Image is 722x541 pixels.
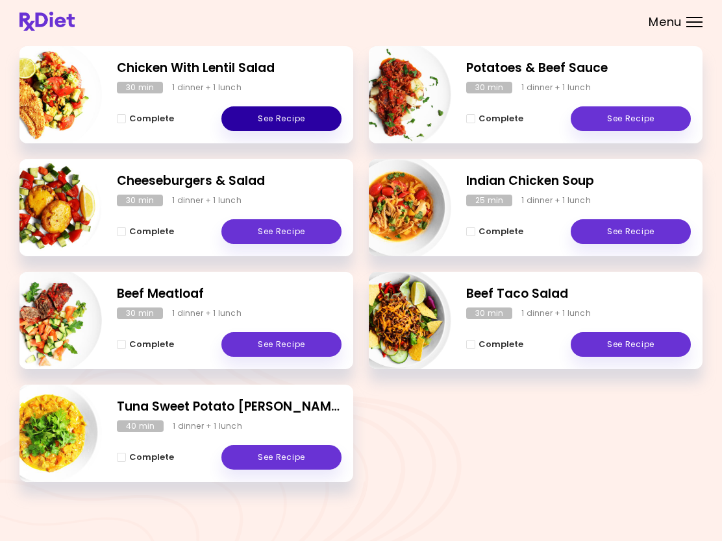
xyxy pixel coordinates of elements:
[571,219,691,244] a: See Recipe - Indian Chicken Soup
[129,339,174,350] span: Complete
[343,41,451,149] img: Info - Potatoes & Beef Sauce
[117,285,342,304] h2: Beef Meatloaf
[343,267,451,374] img: Info - Beef Taco Salad
[117,420,164,432] div: 40 min
[571,332,691,357] a: See Recipe - Beef Taco Salad
[117,224,174,239] button: Complete - Cheeseburgers & Salad
[571,106,691,131] a: See Recipe - Potatoes & Beef Sauce
[479,226,523,237] span: Complete
[466,307,512,319] div: 30 min
[466,337,523,352] button: Complete - Beef Taco Salad
[129,452,174,463] span: Complete
[129,226,174,237] span: Complete
[466,195,512,206] div: 25 min
[117,195,163,206] div: 30 min
[117,59,342,78] h2: Chicken With Lentil Salad
[479,339,523,350] span: Complete
[221,106,342,131] a: See Recipe - Chicken With Lentil Salad
[172,195,242,206] div: 1 dinner + 1 lunch
[117,82,163,93] div: 30 min
[466,224,523,239] button: Complete - Indian Chicken Soup
[466,285,691,304] h2: Beef Taco Salad
[117,172,342,191] h2: Cheeseburgers & Salad
[19,12,75,31] img: RxDiet
[466,59,691,78] h2: Potatoes & Beef Sauce
[173,420,242,432] div: 1 dinner + 1 lunch
[521,307,591,319] div: 1 dinner + 1 lunch
[343,154,451,261] img: Info - Indian Chicken Soup
[466,111,523,126] button: Complete - Potatoes & Beef Sauce
[117,450,174,465] button: Complete - Tuna Sweet Potato Curry
[521,82,591,93] div: 1 dinner + 1 lunch
[479,114,523,124] span: Complete
[117,307,163,319] div: 30 min
[172,307,242,319] div: 1 dinner + 1 lunch
[117,337,174,352] button: Complete - Beef Meatloaf
[117,398,342,416] h2: Tuna Sweet Potato Curry
[221,445,342,470] a: See Recipe - Tuna Sweet Potato Curry
[221,332,342,357] a: See Recipe - Beef Meatloaf
[466,82,512,93] div: 30 min
[521,195,591,206] div: 1 dinner + 1 lunch
[117,111,174,126] button: Complete - Chicken With Lentil Salad
[172,82,242,93] div: 1 dinner + 1 lunch
[649,16,682,28] span: Menu
[466,172,691,191] h2: Indian Chicken Soup
[129,114,174,124] span: Complete
[221,219,342,244] a: See Recipe - Cheeseburgers & Salad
